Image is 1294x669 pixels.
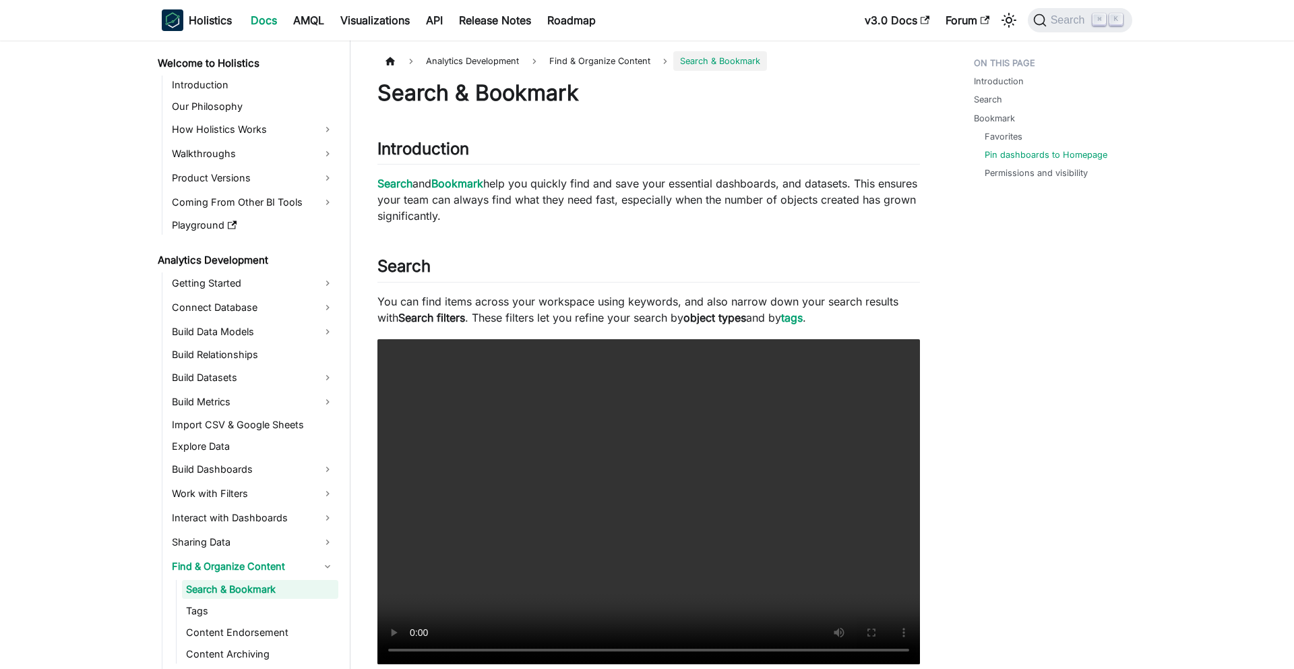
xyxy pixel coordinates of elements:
[168,507,338,529] a: Interact with Dashboards
[781,311,803,324] a: tags
[857,9,937,31] a: v3.0 Docs
[162,9,232,31] a: HolisticsHolistics
[168,192,338,213] a: Coming From Other BI Tools
[543,51,657,71] span: Find & Organize Content
[154,54,338,73] a: Welcome to Holistics
[937,9,997,31] a: Forum
[148,40,350,669] nav: Docs sidebar
[285,9,332,31] a: AMQL
[683,311,746,324] strong: object types
[168,216,338,235] a: Playground
[985,130,1022,143] a: Favorites
[168,483,338,504] a: Work with Filters
[539,9,604,31] a: Roadmap
[168,297,338,318] a: Connect Database
[168,459,338,480] a: Build Dashboards
[182,602,338,620] a: Tags
[398,311,465,324] strong: Search filters
[1028,8,1132,32] button: Search (Command+K)
[168,367,338,388] a: Build Datasets
[182,623,338,642] a: Content Endorsement
[974,112,1015,125] a: Bookmark
[377,139,920,165] h2: Introduction
[168,143,338,165] a: Walkthroughs
[154,251,338,270] a: Analytics Development
[168,345,338,364] a: Build Relationships
[377,293,920,326] p: You can find items across your workspace using keywords, and also narrow down your search results...
[168,321,338,343] a: Build Data Models
[985,148,1107,161] a: Pin dashboards to Homepage
[243,9,285,31] a: Docs
[377,51,920,71] nav: Breadcrumbs
[974,93,1002,106] a: Search
[168,391,338,413] a: Build Metrics
[168,437,338,456] a: Explore Data
[377,256,920,282] h2: Search
[451,9,539,31] a: Release Notes
[168,167,338,189] a: Product Versions
[377,175,920,224] p: and help you quickly find and save your essential dashboards, and datasets. This ensures your tea...
[182,580,338,599] a: Search & Bookmark
[377,177,412,190] a: Search
[673,51,767,71] span: Search & Bookmark
[418,9,451,31] a: API
[168,272,338,294] a: Getting Started
[377,339,920,665] video: Your browser does not support embedding video, but you can .
[168,76,338,94] a: Introduction
[974,75,1024,88] a: Introduction
[377,51,403,71] a: Home page
[332,9,418,31] a: Visualizations
[168,556,338,577] a: Find & Organize Content
[162,9,183,31] img: Holistics
[189,12,232,28] b: Holistics
[1047,14,1093,26] span: Search
[168,531,338,553] a: Sharing Data
[168,415,338,434] a: Import CSV & Google Sheets
[998,9,1020,31] button: Switch between dark and light mode (currently light mode)
[377,80,920,107] h1: Search & Bookmark
[1092,13,1106,26] kbd: ⌘
[1109,13,1123,26] kbd: K
[182,645,338,664] a: Content Archiving
[419,51,526,71] span: Analytics Development
[168,97,338,116] a: Our Philosophy
[168,119,338,140] a: How Holistics Works
[431,177,483,190] a: Bookmark
[985,167,1088,179] a: Permissions and visibility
